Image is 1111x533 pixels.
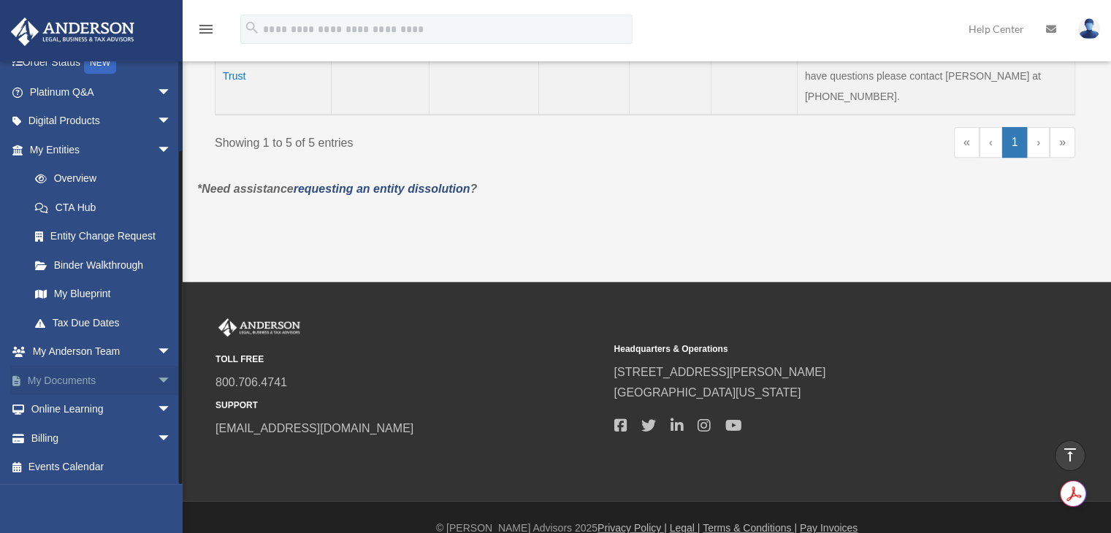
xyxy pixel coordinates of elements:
span: arrow_drop_down [157,135,186,165]
img: Anderson Advisors Platinum Portal [215,318,303,337]
a: Events Calendar [10,453,194,482]
a: Tax Due Dates [20,308,186,337]
a: Platinum Q&Aarrow_drop_down [10,77,194,107]
div: Showing 1 to 5 of 5 entries [215,127,634,153]
a: CTA Hub [20,193,186,222]
a: Previous [980,127,1002,158]
span: arrow_drop_down [157,107,186,137]
span: arrow_drop_down [157,395,186,425]
a: Next [1027,127,1050,158]
a: Online Learningarrow_drop_down [10,395,194,424]
a: Last [1050,127,1075,158]
small: SUPPORT [215,398,603,413]
a: menu [197,26,215,38]
div: NEW [84,52,116,74]
small: TOLL FREE [215,352,603,367]
a: Order StatusNEW [10,48,194,78]
a: Digital Productsarrow_drop_down [10,107,194,136]
a: My Anderson Teamarrow_drop_down [10,337,194,367]
a: [EMAIL_ADDRESS][DOMAIN_NAME] [215,422,413,434]
a: Binder Walkthrough [20,250,186,280]
i: search [244,20,260,36]
a: requesting an entity dissolution [294,183,470,195]
small: Headquarters & Operations [614,342,1001,357]
img: User Pic [1078,18,1100,39]
a: [STREET_ADDRESS][PERSON_NAME] [614,366,825,378]
a: vertical_align_top [1055,440,1085,471]
i: menu [197,20,215,38]
td: Sheobaran Living Trust [215,37,332,115]
span: arrow_drop_down [157,366,186,396]
i: vertical_align_top [1061,446,1079,464]
img: Anderson Advisors Platinum Portal [7,18,139,46]
span: arrow_drop_down [157,337,186,367]
td: Living Trust [332,37,429,115]
a: My Entitiesarrow_drop_down [10,135,186,164]
a: [GEOGRAPHIC_DATA][US_STATE] [614,386,801,399]
span: arrow_drop_down [157,423,186,453]
a: 1 [1002,127,1028,158]
a: My Blueprint [20,280,186,309]
em: *Need assistance ? [197,183,477,195]
a: First [954,127,980,158]
a: Entity Change Request [20,222,186,251]
td: Newtek Bank does not support this entity type. If you have questions please contact [PERSON_NAME]... [797,37,1074,115]
a: 800.706.4741 [215,376,287,388]
a: Billingarrow_drop_down [10,423,194,453]
a: Overview [20,164,179,193]
span: arrow_drop_down [157,77,186,107]
a: My Documentsarrow_drop_down [10,366,194,395]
